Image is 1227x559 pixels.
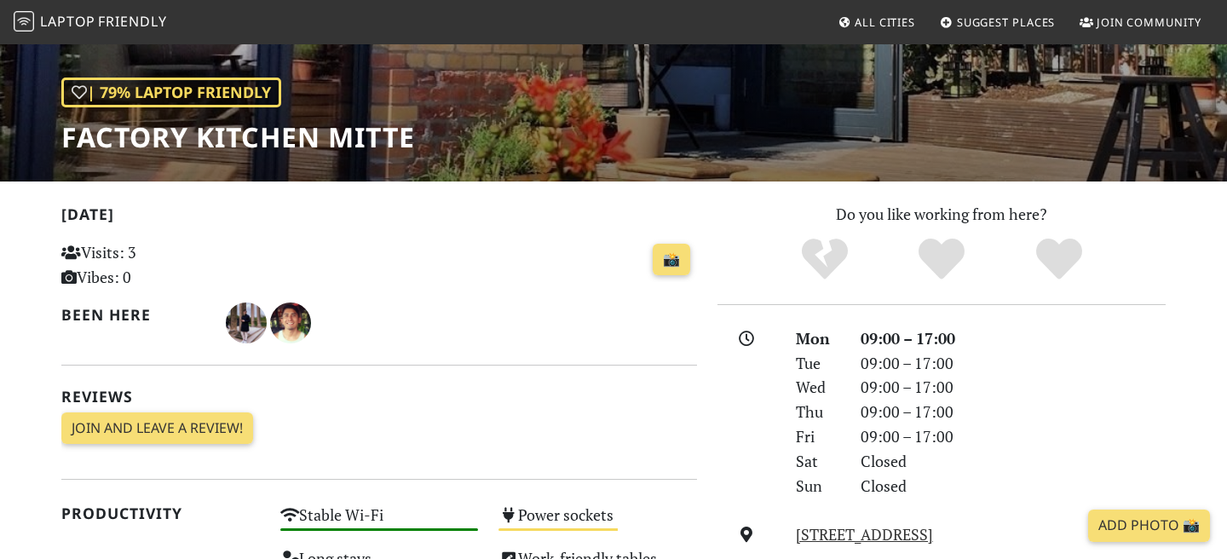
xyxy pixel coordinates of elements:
[61,240,260,290] p: Visits: 3 Vibes: 0
[855,14,915,30] span: All Cities
[786,351,850,376] div: Tue
[14,8,167,37] a: LaptopFriendly LaptopFriendly
[831,7,922,37] a: All Cities
[786,474,850,498] div: Sun
[786,424,850,449] div: Fri
[796,524,933,545] a: [STREET_ADDRESS]
[61,78,281,107] div: | 79% Laptop Friendly
[61,121,415,153] h1: Factory Kitchen Mitte
[40,12,95,31] span: Laptop
[98,12,166,31] span: Friendly
[717,202,1166,227] p: Do you like working from here?
[270,311,311,331] span: Omar Lucas
[61,306,205,324] h2: Been here
[61,504,260,522] h2: Productivity
[786,326,850,351] div: Mon
[270,303,311,343] img: 1314-omar.jpg
[850,375,1176,400] div: 09:00 – 17:00
[850,400,1176,424] div: 09:00 – 17:00
[850,449,1176,474] div: Closed
[653,244,690,276] a: 📸
[226,303,267,343] img: 1425-fabian.jpg
[61,388,697,406] h2: Reviews
[850,474,1176,498] div: Closed
[786,400,850,424] div: Thu
[957,14,1056,30] span: Suggest Places
[1097,14,1201,30] span: Join Community
[14,11,34,32] img: LaptopFriendly
[933,7,1063,37] a: Suggest Places
[766,236,884,283] div: No
[850,424,1176,449] div: 09:00 – 17:00
[61,205,697,230] h2: [DATE]
[850,326,1176,351] div: 09:00 – 17:00
[883,236,1000,283] div: Yes
[1000,236,1118,283] div: Definitely!
[850,351,1176,376] div: 09:00 – 17:00
[786,449,850,474] div: Sat
[270,501,489,545] div: Stable Wi-Fi
[61,412,253,445] a: Join and leave a review!
[786,375,850,400] div: Wed
[488,501,707,545] div: Power sockets
[226,311,270,331] span: Fabian Bern
[1073,7,1208,37] a: Join Community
